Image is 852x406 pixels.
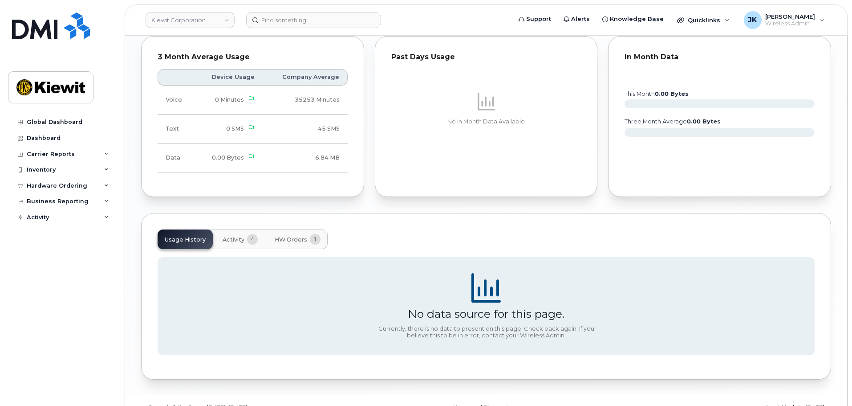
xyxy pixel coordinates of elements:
tspan: 0.00 Bytes [655,90,689,97]
th: Device Usage [195,69,263,85]
td: 35253 Minutes [263,86,347,115]
span: HW Orders [275,236,307,243]
span: 1 [310,234,321,245]
div: No data source for this page. [408,307,564,320]
iframe: Messenger Launcher [813,367,845,399]
span: 0 Minutes [215,96,244,103]
p: No In Month Data Available [391,118,581,126]
td: 45 SMS [263,115,347,144]
span: 0.00 Bytes [212,154,244,161]
span: JK [748,15,757,25]
td: Text [158,115,195,144]
td: Data [158,144,195,172]
div: Past Days Usage [391,53,581,62]
a: Kiewit Corporation [146,12,235,28]
a: Alerts [557,10,596,28]
div: 3 Month Average Usage [158,53,348,62]
span: Wireless Admin [765,20,815,27]
span: [PERSON_NAME] [765,13,815,20]
div: In Month Data [625,53,815,62]
th: Company Average [263,69,347,85]
span: Alerts [571,15,590,24]
td: Voice [158,86,195,115]
div: Currently, there is no data to present on this page. Check back again. If you believe this to be ... [375,325,597,339]
span: Support [526,15,551,24]
tspan: 0.00 Bytes [687,118,721,125]
span: Knowledge Base [610,15,664,24]
a: Support [512,10,557,28]
span: Activity [223,236,244,243]
div: Jamie Krussel [738,11,831,29]
div: Quicklinks [671,11,736,29]
text: this month [624,90,689,97]
a: Knowledge Base [596,10,670,28]
span: 0 SMS [226,125,244,132]
input: Find something... [246,12,381,28]
span: Quicklinks [688,16,720,24]
td: 6.84 MB [263,144,347,172]
text: three month average [624,118,721,125]
span: 4 [247,234,258,245]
